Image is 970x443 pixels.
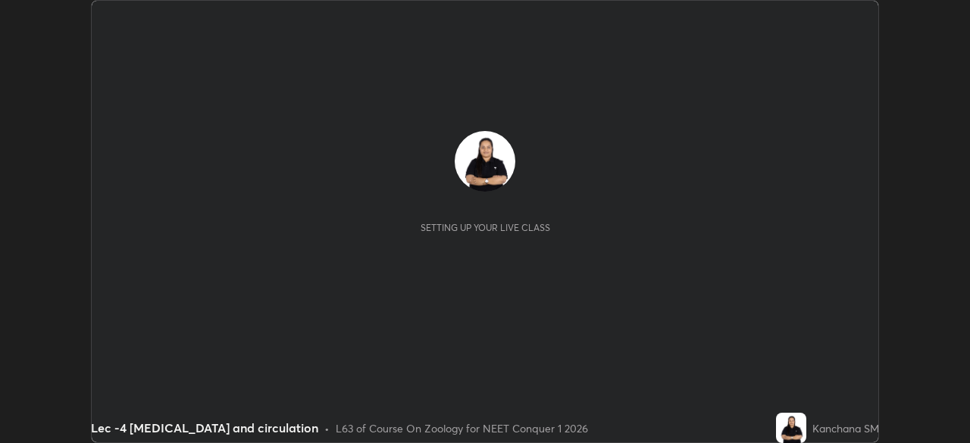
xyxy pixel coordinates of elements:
img: 32b4ed6bfa594886b60f590cff8db06f.jpg [776,413,806,443]
div: Kanchana SM [812,420,879,436]
img: 32b4ed6bfa594886b60f590cff8db06f.jpg [455,131,515,192]
div: Lec -4 [MEDICAL_DATA] and circulation [91,419,318,437]
div: Setting up your live class [421,222,550,233]
div: L63 of Course On Zoology for NEET Conquer 1 2026 [336,420,588,436]
div: • [324,420,330,436]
